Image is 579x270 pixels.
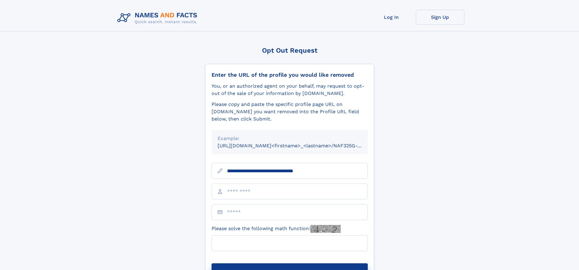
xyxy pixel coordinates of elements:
div: Example: [218,135,362,142]
div: Please copy and paste the specific profile page URL on [DOMAIN_NAME] you want removed into the Pr... [212,101,368,123]
a: Sign Up [416,10,464,25]
a: Log In [367,10,416,25]
label: Please solve the following math function: [212,225,341,233]
div: You, or an authorized agent on your behalf, may request to opt-out of the sale of your informatio... [212,82,368,97]
small: [URL][DOMAIN_NAME]<firstname>_<lastname>/NAF325G-xxxxxxxx [218,143,379,149]
div: Enter the URL of the profile you would like removed [212,72,368,78]
div: Opt Out Request [205,47,374,54]
img: Logo Names and Facts [115,10,202,26]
